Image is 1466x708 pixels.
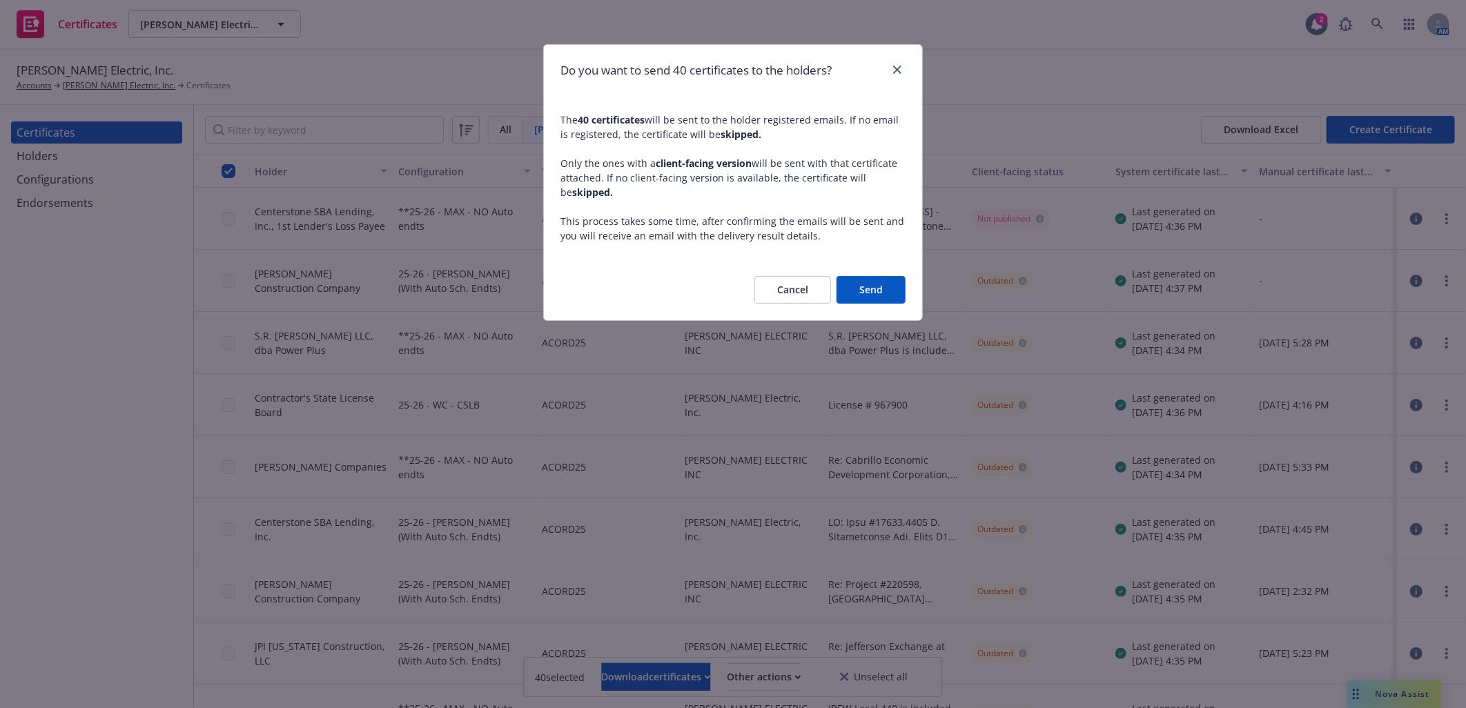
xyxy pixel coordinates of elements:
button: Cancel [754,276,831,304]
p: This process takes some time, after confirming the emails will be sent and you will receive an em... [560,214,906,243]
b: 40 certificates [578,113,645,126]
button: Send [837,276,906,304]
a: close [889,61,906,78]
b: client-facing version [656,157,752,170]
b: skipped. [721,128,761,141]
h1: Do you want to send 40 certificates to the holders? [560,61,832,79]
p: The will be sent to the holder registered emails. If no email is registered, the certificate will be [560,112,906,141]
p: Only the ones with a will be sent with that certificate attached. If no client-facing version is ... [560,156,906,199]
b: skipped. [572,186,613,199]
